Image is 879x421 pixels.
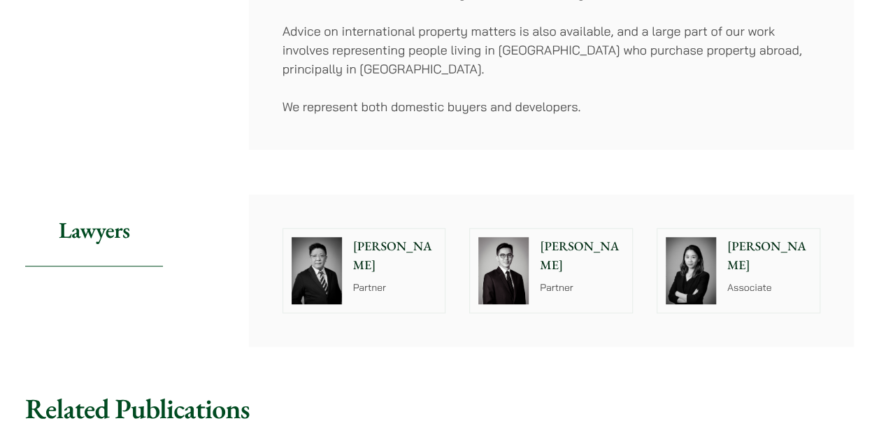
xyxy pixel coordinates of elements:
a: [PERSON_NAME] Partner [283,228,446,313]
p: [PERSON_NAME] [727,237,811,275]
a: [PERSON_NAME] Partner [469,228,633,313]
p: [PERSON_NAME] [353,237,437,275]
p: We represent both domestic buyers and developers. [283,97,820,116]
p: Associate [727,280,811,295]
p: Partner [353,280,437,295]
p: [PERSON_NAME] [540,237,624,275]
p: Advice on international property matters is also available, and a large part of our work involves... [283,22,820,78]
p: Partner [540,280,624,295]
h2: Lawyers [25,194,163,266]
a: [PERSON_NAME] Associate [657,228,820,313]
